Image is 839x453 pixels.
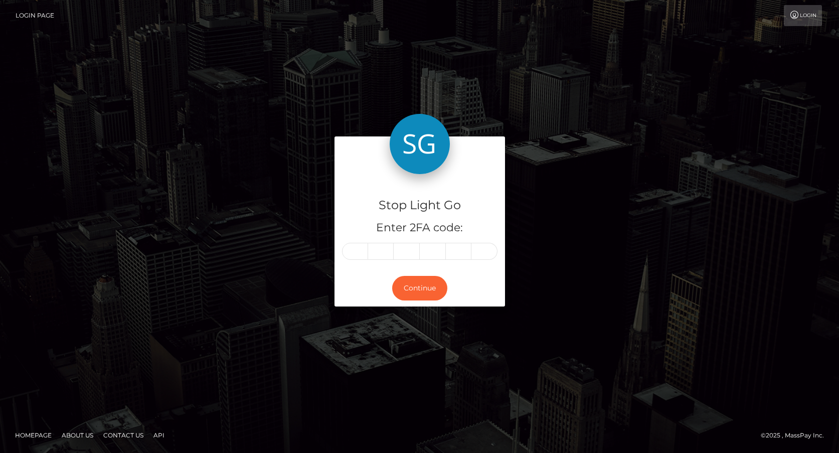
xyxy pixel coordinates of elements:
div: © 2025 , MassPay Inc. [761,430,831,441]
a: API [149,427,169,443]
h4: Stop Light Go [342,197,497,214]
a: About Us [58,427,97,443]
a: Homepage [11,427,56,443]
a: Login [784,5,822,26]
button: Continue [392,276,447,300]
a: Contact Us [99,427,147,443]
img: Stop Light Go [390,114,450,174]
a: Login Page [16,5,54,26]
h5: Enter 2FA code: [342,220,497,236]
